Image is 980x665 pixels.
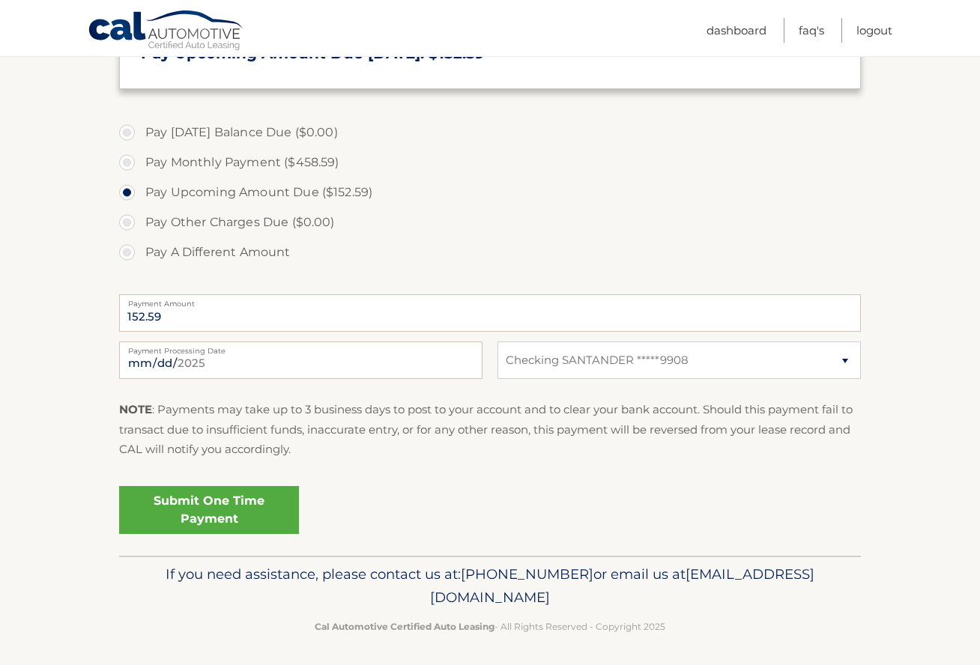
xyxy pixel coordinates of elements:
[119,207,861,237] label: Pay Other Charges Due ($0.00)
[119,400,861,459] p: : Payments may take up to 3 business days to post to your account and to clear your bank account....
[799,18,824,43] a: FAQ's
[129,619,851,634] p: - All Rights Reserved - Copyright 2025
[707,18,766,43] a: Dashboard
[119,294,861,332] input: Payment Amount
[856,18,892,43] a: Logout
[119,148,861,177] label: Pay Monthly Payment ($458.59)
[461,565,593,583] span: [PHONE_NUMBER]
[88,10,245,53] a: Cal Automotive
[119,177,861,207] label: Pay Upcoming Amount Due ($152.59)
[119,341,483,353] label: Payment Processing Date
[315,621,494,632] strong: Cal Automotive Certified Auto Leasing
[119,402,152,416] strong: NOTE
[129,562,851,610] p: If you need assistance, please contact us at: or email us at
[119,118,861,148] label: Pay [DATE] Balance Due ($0.00)
[119,341,483,379] input: Payment Date
[119,237,861,267] label: Pay A Different Amount
[119,294,861,306] label: Payment Amount
[119,486,299,534] a: Submit One Time Payment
